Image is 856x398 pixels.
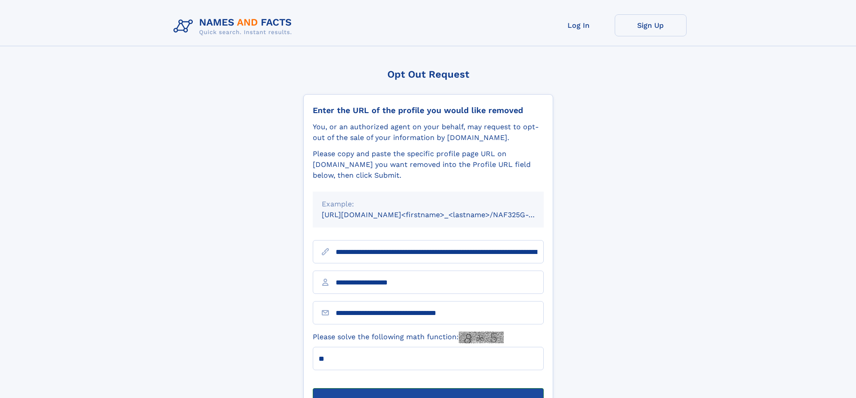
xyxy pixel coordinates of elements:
[543,14,615,36] a: Log In
[303,69,553,80] div: Opt Out Request
[615,14,687,36] a: Sign Up
[322,199,535,210] div: Example:
[313,149,544,181] div: Please copy and paste the specific profile page URL on [DOMAIN_NAME] you want removed into the Pr...
[313,332,504,343] label: Please solve the following math function:
[313,105,544,115] div: Enter the URL of the profile you would like removed
[170,14,299,39] img: Logo Names and Facts
[313,122,544,143] div: You, or an authorized agent on your behalf, may request to opt-out of the sale of your informatio...
[322,210,561,219] small: [URL][DOMAIN_NAME]<firstname>_<lastname>/NAF325G-xxxxxxxx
